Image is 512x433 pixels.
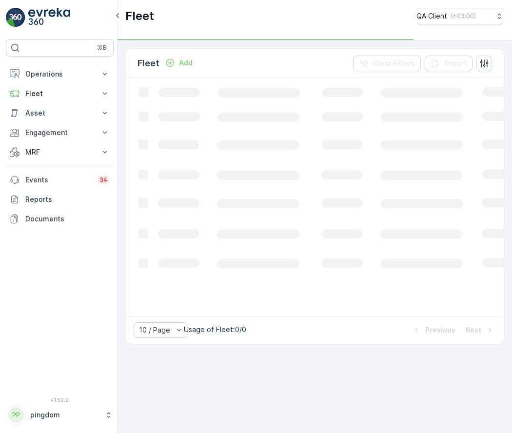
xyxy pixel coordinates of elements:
[6,103,114,123] button: Asset
[184,325,246,335] p: Usage of Fleet : 0/0
[373,59,415,68] p: Clear Filters
[6,142,114,162] button: MRF
[425,325,455,335] p: Previous
[25,69,94,79] p: Operations
[6,64,114,84] button: Operations
[6,8,25,27] img: logo
[8,407,24,423] div: PP
[25,89,94,98] p: Fleet
[25,147,94,157] p: MRF
[138,57,159,70] p: Fleet
[25,128,94,138] p: Engagement
[125,8,154,24] p: Fleet
[25,214,110,224] p: Documents
[444,59,467,68] p: Export
[6,190,114,209] a: Reports
[416,11,447,21] p: QA Client
[99,176,108,184] p: 34
[6,84,114,103] button: Fleet
[25,195,110,204] p: Reports
[97,44,107,52] p: ⌘B
[411,324,456,336] button: Previous
[6,170,114,190] a: Events34
[30,410,100,420] p: pingdom
[425,56,473,71] button: Export
[161,57,197,69] button: Add
[416,8,504,24] button: QA Client(+03:00)
[464,324,496,336] button: Next
[6,397,114,403] span: v 1.50.2
[6,405,114,425] button: PPpingdom
[25,175,92,185] p: Events
[179,58,193,68] p: Add
[25,108,94,118] p: Asset
[6,123,114,142] button: Engagement
[451,12,476,20] p: ( +03:00 )
[28,8,70,27] img: logo_light-DOdMpM7g.png
[353,56,421,71] button: Clear Filters
[6,209,114,229] a: Documents
[465,325,481,335] p: Next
